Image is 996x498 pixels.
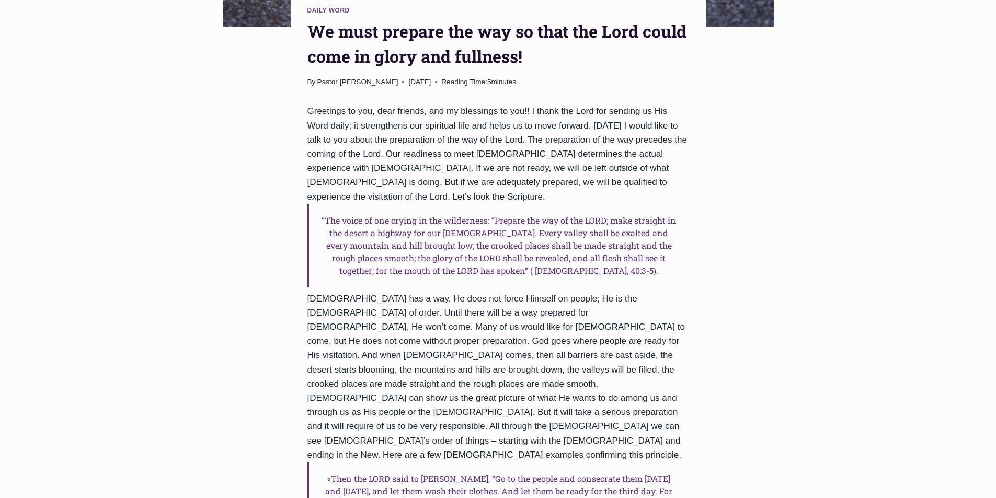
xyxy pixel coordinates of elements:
h6: “The voice of one crying in the wilderness: “Prepare the way of the LORD; make straight in the de... [307,204,689,287]
span: minutes [491,78,516,86]
time: [DATE] [408,76,431,88]
h1: We must prepare the way so that the Lord could come in glory and fullness! [307,19,689,69]
a: Pastor [PERSON_NAME] [317,78,398,86]
span: Reading Time: [441,78,487,86]
span: 5 [441,76,516,88]
a: Daily Word [307,7,350,14]
span: By [307,76,316,88]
